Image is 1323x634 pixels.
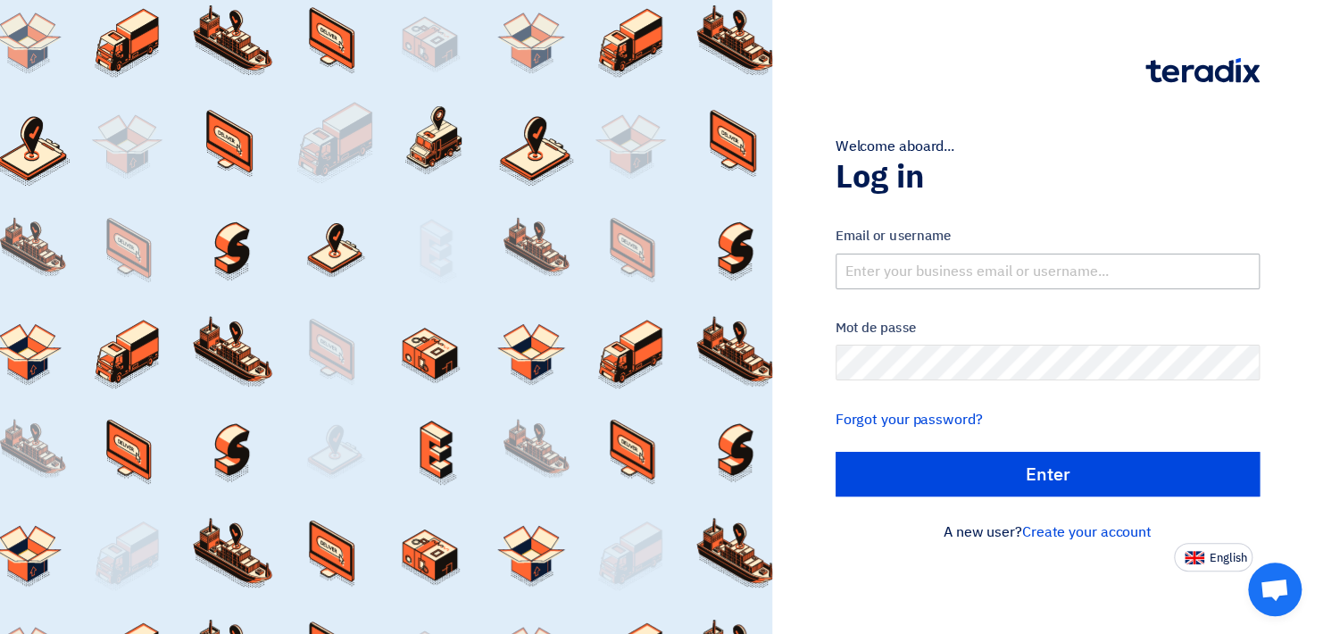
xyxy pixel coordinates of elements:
[836,226,1261,246] label: Email or username
[836,254,1261,289] input: Enter your business email or username...
[836,157,1261,196] h1: Log in
[836,136,1261,157] div: Welcome aboard...
[1022,521,1152,543] a: Create your account
[944,521,1152,543] font: A new user?
[836,409,983,430] a: Forgot your password?
[1145,58,1260,83] img: Teradix logo
[1185,551,1204,564] img: en-US.png
[1248,563,1302,616] a: Open chat
[836,318,1261,338] label: Mot de passe
[1210,552,1247,564] span: English
[1174,543,1252,571] button: English
[836,452,1261,496] input: Enter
